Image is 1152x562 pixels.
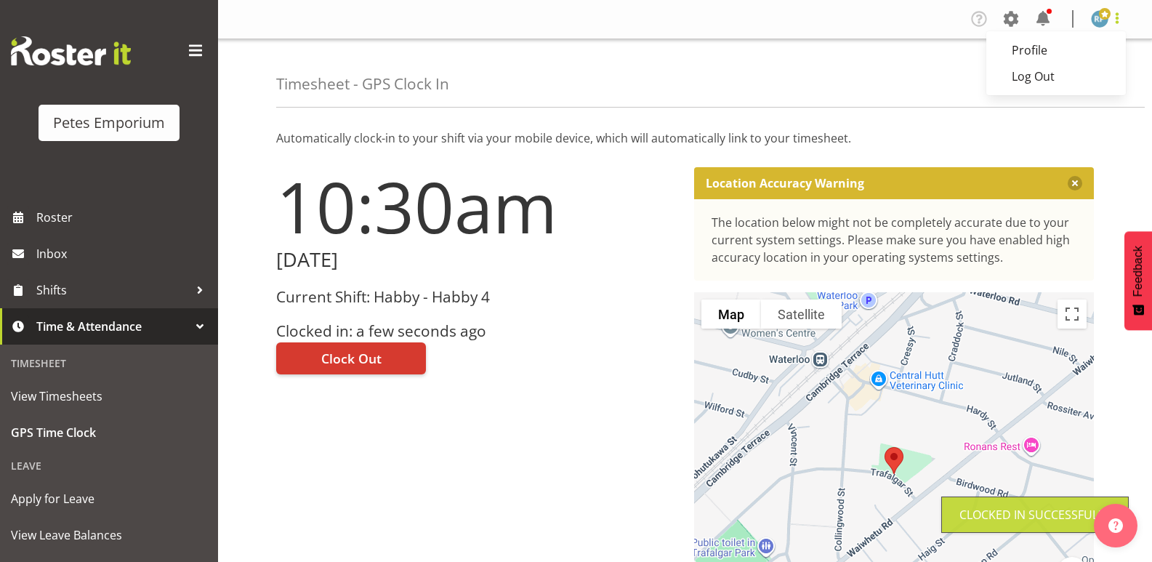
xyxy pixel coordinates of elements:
[11,422,207,443] span: GPS Time Clock
[53,112,165,134] div: Petes Emporium
[4,451,214,481] div: Leave
[4,378,214,414] a: View Timesheets
[321,349,382,368] span: Clock Out
[1132,246,1145,297] span: Feedback
[706,176,864,190] p: Location Accuracy Warning
[712,214,1077,266] div: The location below might not be completely accurate due to your current system settings. Please m...
[1091,10,1108,28] img: reina-puketapu721.jpg
[1108,518,1123,533] img: help-xxl-2.png
[276,76,449,92] h4: Timesheet - GPS Clock In
[1058,300,1087,329] button: Toggle fullscreen view
[36,206,211,228] span: Roster
[1068,176,1082,190] button: Close message
[11,36,131,65] img: Rosterit website logo
[959,506,1111,523] div: Clocked in Successfully
[276,323,677,340] h3: Clocked in: a few seconds ago
[276,129,1094,147] p: Automatically clock-in to your shift via your mobile device, which will automatically link to you...
[1124,231,1152,330] button: Feedback - Show survey
[4,481,214,517] a: Apply for Leave
[11,385,207,407] span: View Timesheets
[4,517,214,553] a: View Leave Balances
[701,300,761,329] button: Show street map
[36,243,211,265] span: Inbox
[761,300,842,329] button: Show satellite imagery
[276,342,426,374] button: Clock Out
[11,488,207,510] span: Apply for Leave
[276,249,677,271] h2: [DATE]
[276,289,677,305] h3: Current Shift: Habby - Habby 4
[36,279,189,301] span: Shifts
[986,37,1126,63] a: Profile
[986,63,1126,89] a: Log Out
[4,348,214,378] div: Timesheet
[11,524,207,546] span: View Leave Balances
[36,316,189,337] span: Time & Attendance
[276,167,677,246] h1: 10:30am
[4,414,214,451] a: GPS Time Clock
